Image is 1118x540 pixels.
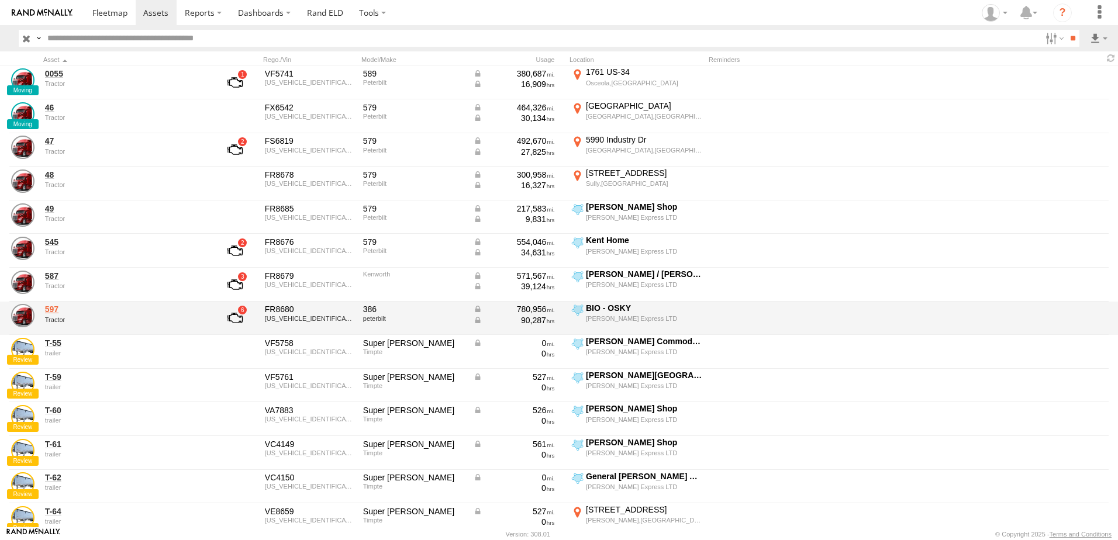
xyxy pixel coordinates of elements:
div: 0 [473,348,555,359]
a: 48 [45,169,205,180]
div: Location [570,56,704,64]
div: Timpte [363,416,465,423]
div: FR8680 [265,304,355,314]
div: 1TDH42227HB157381 [265,449,355,456]
div: Data from Vehicle CANbus [473,247,555,258]
label: Click to View Current Location [570,471,704,503]
img: rand-logo.svg [12,9,73,17]
span: Refresh [1104,53,1118,64]
div: FX6542 [265,102,355,113]
div: [PERSON_NAME],[GEOGRAPHIC_DATA] [586,516,702,524]
div: Super hopper [363,405,465,416]
div: VC4150 [265,472,355,483]
a: T-61 [45,439,205,449]
a: View Asset Details [11,102,34,126]
div: FR8679 [265,271,355,281]
div: Data from Vehicle CANbus [473,68,555,79]
div: Data from Vehicle CANbus [473,439,555,449]
div: undefined [45,215,205,222]
div: [PERSON_NAME][GEOGRAPHIC_DATA],[GEOGRAPHIC_DATA] [586,370,702,380]
div: Data from Vehicle CANbus [473,214,555,224]
a: View Asset Details [11,304,34,327]
div: Data from Vehicle CANbus [473,304,555,314]
a: 49 [45,203,205,214]
div: 1XPBD49X8LD664773 [265,247,355,254]
a: View Asset Details [11,203,34,227]
a: View Asset Details [11,68,34,92]
a: View Asset Details [11,136,34,159]
div: [STREET_ADDRESS] [586,168,702,178]
div: 1TDH42227FB147642 [265,382,355,389]
label: Click to View Current Location [570,101,704,132]
label: Click to View Current Location [570,370,704,401]
div: VA7883 [265,405,355,416]
div: 0 [473,416,555,426]
a: View Asset Details [11,372,34,395]
a: View Asset with Fault/s [213,237,257,265]
a: T-60 [45,405,205,416]
div: 579 [363,136,465,146]
div: VC4149 [265,439,355,449]
div: 589 [363,68,465,79]
div: 1XPBDP9X0LD665692 [265,79,355,86]
div: Peterbilt [363,247,465,254]
a: 0055 [45,68,205,79]
a: View Asset Details [11,237,34,260]
div: Peterbilt [363,113,465,120]
div: [GEOGRAPHIC_DATA],[GEOGRAPHIC_DATA] [586,146,702,154]
div: Data from Vehicle CANbus [473,169,555,180]
div: [PERSON_NAME] Express LTD [586,449,702,457]
div: VF5758 [265,338,355,348]
div: Sully,[GEOGRAPHIC_DATA] [586,179,702,188]
div: [STREET_ADDRESS] [586,504,702,515]
a: 46 [45,102,205,113]
div: © Copyright 2025 - [995,531,1112,538]
div: Super hopper [363,372,465,382]
div: Data from Vehicle CANbus [473,338,555,348]
div: [PERSON_NAME] Express LTD [586,416,702,424]
div: [PERSON_NAME] Express LTD [586,314,702,323]
div: [PERSON_NAME] / [PERSON_NAME] [586,269,702,279]
div: Peterbilt [363,214,465,221]
a: View Asset with Fault/s [213,304,257,332]
div: Data from Vehicle CANbus [473,372,555,382]
div: Model/Make [361,56,467,64]
a: View Asset Details [11,506,34,529]
div: Click to Sort [43,56,207,64]
a: View Asset Details [11,439,34,462]
div: Timpte [363,382,465,389]
div: Data from Vehicle CANbus [473,136,555,146]
div: Data from Vehicle CANbus [473,506,555,517]
div: Data from Vehicle CANbus [473,315,555,326]
label: Search Query [34,30,43,47]
div: [PERSON_NAME] Shop [586,403,702,414]
div: Peterbilt [363,147,465,154]
div: 579 [363,237,465,247]
div: Kent Home [586,235,702,245]
a: View Asset Details [11,169,34,193]
div: FR8685 [265,203,355,214]
div: [GEOGRAPHIC_DATA] [586,101,702,111]
label: Click to View Current Location [570,504,704,536]
div: Timpte [363,449,465,456]
div: 1XDAD49X36J139868 [265,281,355,288]
label: Export results as... [1089,30,1109,47]
a: 597 [45,304,205,314]
div: VF5741 [265,68,355,79]
a: T-55 [45,338,205,348]
div: Rego./Vin [263,56,357,64]
div: Data from Vehicle CANbus [473,113,555,123]
div: Data from Vehicle CANbus [473,271,555,281]
div: Timpte [363,483,465,490]
div: 386 [363,304,465,314]
div: VE8659 [265,506,355,517]
a: 545 [45,237,205,247]
div: Data from Vehicle CANbus [473,203,555,214]
div: undefined [45,282,205,289]
div: 1TDH42229HB157382 [265,483,355,490]
a: View Asset Details [11,338,34,361]
a: View Asset Details [11,405,34,428]
label: Search Filter Options [1041,30,1066,47]
div: undefined [45,80,205,87]
div: 1XPBD49X6PD860006 [265,180,355,187]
